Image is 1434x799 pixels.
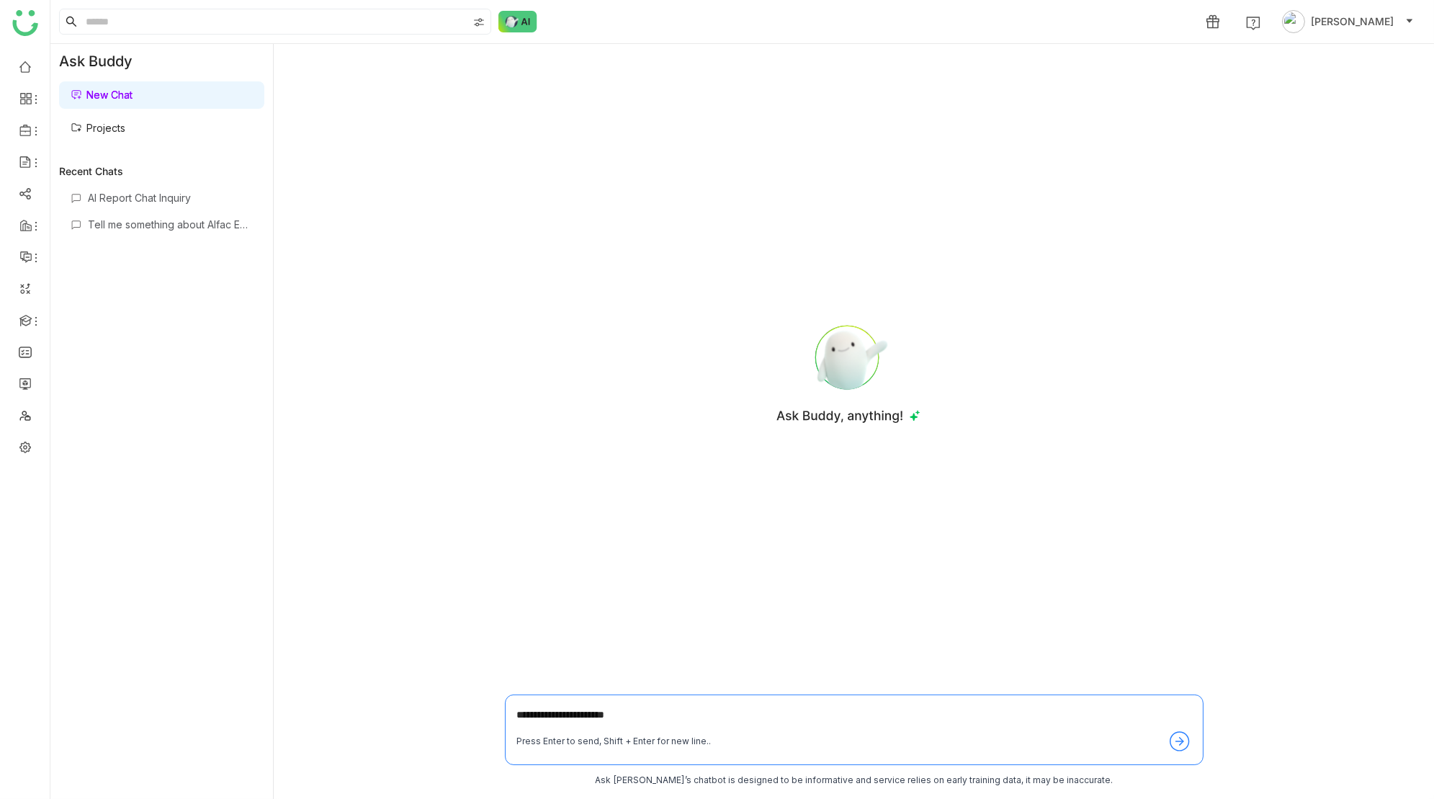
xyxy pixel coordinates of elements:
[71,89,133,101] a: New Chat
[505,774,1204,787] div: Ask [PERSON_NAME]’s chatbot is designed to be informative and service relies on early training da...
[50,44,273,79] div: Ask Buddy
[88,192,253,204] div: AI Report Chat Inquiry
[498,11,537,32] img: ask-buddy-normal.svg
[12,10,38,36] img: logo
[71,122,125,134] a: Projects
[1311,14,1394,30] span: [PERSON_NAME]
[1246,16,1260,30] img: help.svg
[1279,10,1417,33] button: [PERSON_NAME]
[517,735,712,749] div: Press Enter to send, Shift + Enter for new line..
[59,165,264,177] div: Recent Chats
[473,17,485,28] img: search-type.svg
[88,218,253,231] div: Tell me something about Alfac Engagement Documents
[1282,10,1305,33] img: avatar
